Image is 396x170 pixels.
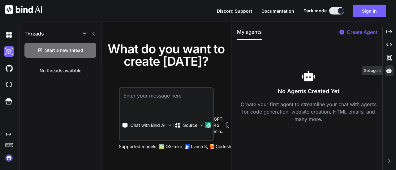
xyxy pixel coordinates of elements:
[4,63,14,73] img: githubDark
[24,30,44,37] h1: Threads
[199,122,204,128] img: Pick Models
[347,28,377,36] p: Create Agent
[237,101,380,123] p: Create your first agent to streamline your chat with agents for code generation, website creation...
[119,143,157,150] p: Supported models:
[4,153,14,163] img: signin
[185,144,190,149] img: Llama2
[167,122,173,128] img: Pick Tools
[303,8,327,14] span: Dark mode
[5,5,42,14] img: Bind AI
[183,122,197,128] p: Source
[214,116,224,135] p: GPT-4o min..
[237,28,262,40] button: My agents
[159,144,164,149] img: GPT-4
[4,46,14,57] img: darkAi-studio
[4,30,14,40] img: darkChat
[108,41,225,69] span: What do you want to create [DATE]?
[19,63,101,79] div: No threads available
[216,143,249,150] p: Codestral 25.01,
[191,143,208,150] p: Llama 3,
[261,8,294,14] button: Documentation
[237,87,380,96] h3: No Agents Created Yet
[166,143,183,150] p: O3-mini,
[4,80,14,90] img: cloudideIcon
[217,8,252,14] button: Discord Support
[362,66,383,75] div: Gpt agent
[205,122,211,128] img: GPT-4o mini
[353,5,386,17] button: Sign in
[224,122,231,129] img: attachment
[45,47,83,53] span: Start a new thread
[131,122,166,128] p: Chat with Bind AI
[210,144,214,149] img: Mistral-AI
